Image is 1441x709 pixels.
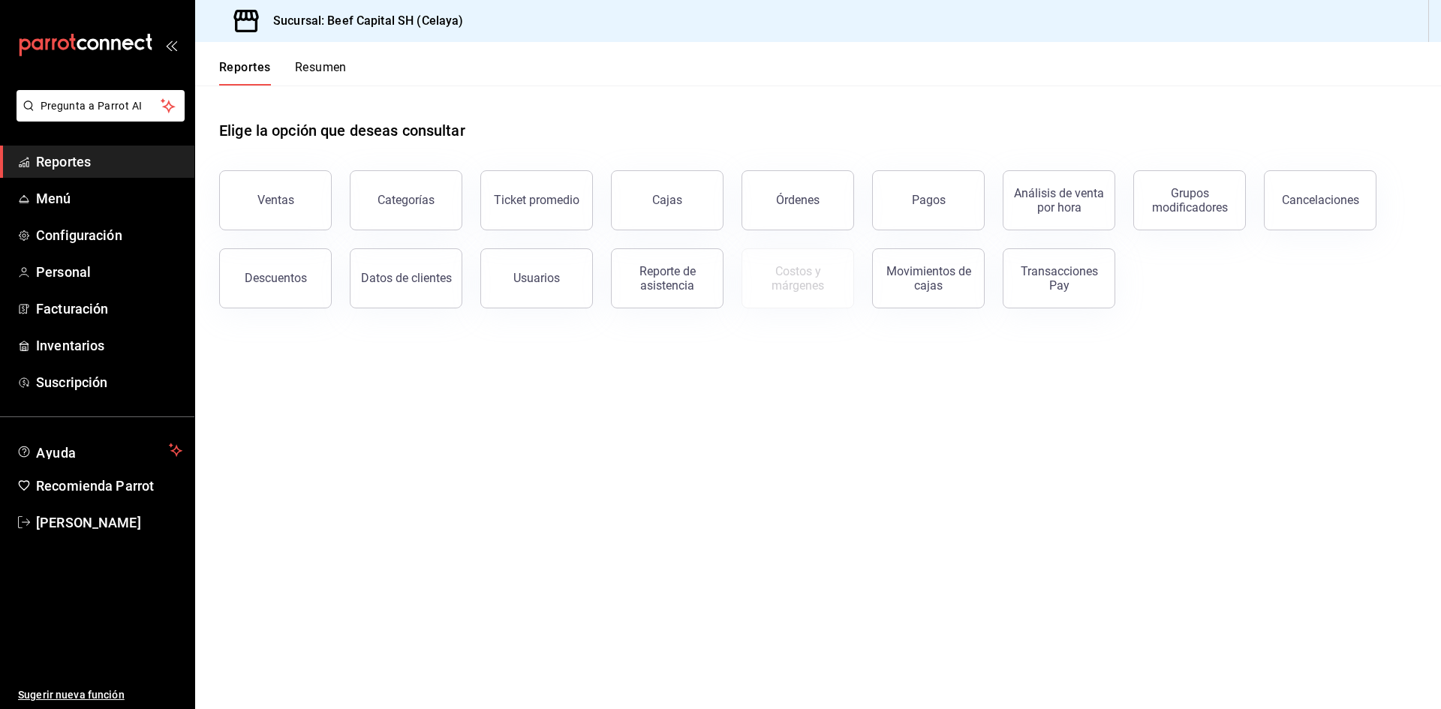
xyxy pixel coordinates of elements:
div: Cajas [652,193,682,207]
button: open_drawer_menu [165,39,177,51]
span: Pregunta a Parrot AI [41,98,161,114]
button: Movimientos de cajas [872,248,985,308]
button: Cancelaciones [1264,170,1376,230]
button: Datos de clientes [350,248,462,308]
span: Reportes [36,152,182,172]
div: Ticket promedio [494,193,579,207]
div: Pagos [912,193,946,207]
button: Usuarios [480,248,593,308]
button: Resumen [295,60,347,86]
div: Órdenes [776,193,820,207]
div: Datos de clientes [361,271,452,285]
div: Categorías [378,193,435,207]
div: Cancelaciones [1282,193,1359,207]
span: [PERSON_NAME] [36,512,182,533]
div: Reporte de asistencia [621,264,714,293]
a: Pregunta a Parrot AI [11,109,185,125]
button: Órdenes [742,170,854,230]
span: Sugerir nueva función [18,687,182,703]
button: Ventas [219,170,332,230]
button: Grupos modificadores [1133,170,1246,230]
span: Menú [36,188,182,209]
span: Personal [36,262,182,282]
button: Ticket promedio [480,170,593,230]
div: navigation tabs [219,60,347,86]
div: Transacciones Pay [1012,264,1106,293]
button: Transacciones Pay [1003,248,1115,308]
div: Movimientos de cajas [882,264,975,293]
div: Grupos modificadores [1143,186,1236,215]
button: Categorías [350,170,462,230]
div: Costos y márgenes [751,264,844,293]
button: Descuentos [219,248,332,308]
button: Reporte de asistencia [611,248,724,308]
span: Suscripción [36,372,182,392]
button: Cajas [611,170,724,230]
span: Ayuda [36,441,163,459]
div: Descuentos [245,271,307,285]
span: Inventarios [36,335,182,356]
div: Usuarios [513,271,560,285]
button: Pregunta a Parrot AI [17,90,185,122]
button: Contrata inventarios para ver este reporte [742,248,854,308]
button: Análisis de venta por hora [1003,170,1115,230]
h1: Elige la opción que deseas consultar [219,119,465,142]
button: Pagos [872,170,985,230]
span: Configuración [36,225,182,245]
h3: Sucursal: Beef Capital SH (Celaya) [261,12,463,30]
div: Análisis de venta por hora [1012,186,1106,215]
span: Recomienda Parrot [36,476,182,496]
span: Facturación [36,299,182,319]
button: Reportes [219,60,271,86]
div: Ventas [257,193,294,207]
